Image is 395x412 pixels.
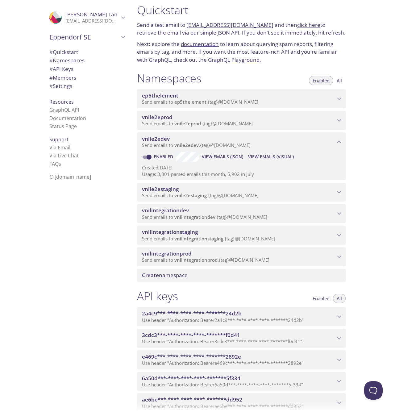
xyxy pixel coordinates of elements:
[137,132,346,152] div: vnile2edev namespace
[44,48,130,56] div: Quickstart
[49,74,76,81] span: Members
[49,160,61,167] a: FAQ
[49,136,69,143] span: Support
[137,111,346,130] div: vnile2eprod namespace
[142,92,178,99] span: ep5thelement
[142,207,189,214] span: vnilintegrationdev
[248,153,294,160] span: View Emails (Visual)
[208,56,260,63] a: GraphQL Playground
[174,235,223,242] span: vnilintegrationstaging
[59,160,61,167] span: s
[142,272,188,279] span: namespace
[49,173,91,180] span: © [DOMAIN_NAME]
[174,99,206,105] span: ep5thelement
[297,21,320,28] a: click here
[174,142,199,148] span: vnile2edev
[49,144,70,151] a: Via Email
[174,192,207,198] span: vnile2estaging
[44,29,130,45] div: Eppendorf SE
[137,269,346,282] div: Create namespace
[49,48,53,56] span: #
[153,154,176,160] a: Enabled
[174,120,201,127] span: vnile2eprod
[142,142,251,148] span: Send emails to . {tag} @[DOMAIN_NAME]
[333,294,346,303] button: All
[142,185,179,193] span: vnile2estaging
[44,7,130,28] div: Clemens Tan
[137,289,178,303] h1: API keys
[186,21,273,28] a: [EMAIL_ADDRESS][DOMAIN_NAME]
[44,65,130,73] div: API Keys
[137,226,346,245] div: vnilintegrationstaging namespace
[137,89,346,108] div: ep5thelement namespace
[333,76,346,85] button: All
[174,257,218,263] span: vnilintegrationprod
[49,33,119,41] span: Eppendorf SE
[142,235,275,242] span: Send emails to . {tag} @[DOMAIN_NAME]
[174,214,215,220] span: vnilintegrationdev
[49,106,79,113] a: GraphQL API
[44,82,130,90] div: Team Settings
[49,123,77,130] a: Status Page
[199,152,246,162] button: View Emails (JSON)
[137,40,346,64] p: Next: explore the to learn about querying spam reports, filtering emails by tag, and more. If you...
[44,56,130,65] div: Namespaces
[44,73,130,82] div: Members
[142,272,159,279] span: Create
[49,48,78,56] span: Quickstart
[142,214,267,220] span: Send emails to . {tag} @[DOMAIN_NAME]
[142,114,173,121] span: vnile2eprod
[49,152,79,159] a: Via Live Chat
[49,65,73,73] span: API Keys
[309,76,333,85] button: Enabled
[142,171,341,177] p: Usage: 3,801 parsed emails this month, 5,902 in July
[137,204,346,223] div: vnilintegrationdev namespace
[49,82,53,89] span: #
[309,294,333,303] button: Enabled
[49,115,86,122] a: Documentation
[137,71,202,85] h1: Namespaces
[364,381,383,400] iframe: Help Scout Beacon - Open
[181,40,219,48] a: documentation
[142,120,253,127] span: Send emails to . {tag} @[DOMAIN_NAME]
[142,192,259,198] span: Send emails to . {tag} @[DOMAIN_NAME]
[49,74,53,81] span: #
[142,250,192,257] span: vnilintegrationprod
[49,82,72,89] span: Settings
[137,21,346,37] p: Send a test email to and then to retrieve the email via our simple JSON API. If you don't see it ...
[142,257,269,263] span: Send emails to . {tag} @[DOMAIN_NAME]
[137,247,346,266] div: vnilintegrationprod namespace
[142,99,258,105] span: Send emails to . {tag} @[DOMAIN_NAME]
[202,153,243,160] span: View Emails (JSON)
[137,3,346,17] h1: Quickstart
[137,183,346,202] div: vnile2estaging namespace
[65,18,119,24] p: [EMAIL_ADDRESS][DOMAIN_NAME]
[142,164,341,171] p: Created [DATE]
[49,65,53,73] span: #
[142,228,198,235] span: vnilintegrationstaging
[65,11,118,18] span: [PERSON_NAME] Tan
[49,98,74,105] span: Resources
[49,57,85,64] span: Namespaces
[142,135,170,142] span: vnile2edev
[246,152,296,162] button: View Emails (Visual)
[49,57,53,64] span: #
